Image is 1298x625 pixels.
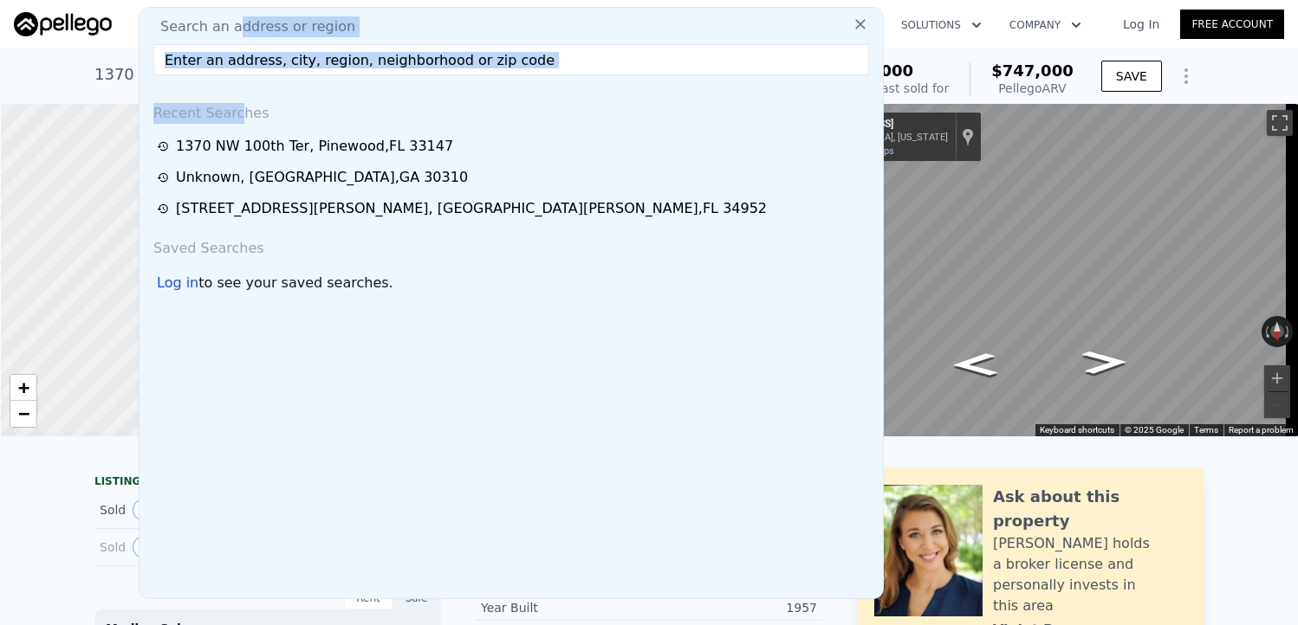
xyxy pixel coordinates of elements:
[1125,425,1184,435] span: © 2025 Google
[157,167,871,188] a: Unknown, [GEOGRAPHIC_DATA],GA 30310
[1063,345,1147,380] path: Go West, NW 100th Terrace
[157,198,871,219] a: [STREET_ADDRESS][PERSON_NAME], [GEOGRAPHIC_DATA][PERSON_NAME],FL 34952
[993,533,1186,616] div: [PERSON_NAME] holds a broker license and personally invests in this area
[649,599,817,616] div: 1957
[14,12,112,36] img: Pellego
[962,127,974,146] a: Show location on map
[176,136,453,157] div: 1370 NW 100th Ter , Pinewood , FL 33147
[1264,392,1290,418] button: Zoom out
[887,10,996,41] button: Solutions
[1180,10,1284,39] a: Free Account
[10,401,36,427] a: Zoom out
[991,80,1074,97] div: Pellego ARV
[146,224,876,266] div: Saved Searches
[146,16,355,37] span: Search an address or region
[133,536,169,558] button: View historical data
[993,485,1186,533] div: Ask about this property
[10,375,36,401] a: Zoom in
[1040,424,1114,436] button: Keyboard shortcuts
[18,377,29,398] span: +
[1267,110,1293,136] button: Toggle fullscreen view
[1169,59,1204,93] button: Show Options
[157,273,198,293] div: Log in
[996,10,1095,41] button: Company
[146,89,876,131] div: Recent Searches
[18,403,29,424] span: −
[100,536,254,558] div: Sold
[1284,316,1294,347] button: Rotate clockwise
[481,599,649,616] div: Year Built
[1229,425,1294,435] a: Report a problem
[933,347,1017,382] path: Go East, NW 100th Terrace
[176,167,468,188] div: Unknown , [GEOGRAPHIC_DATA] , GA 30310
[991,61,1074,80] span: $747,000
[153,44,869,75] input: Enter an address, city, region, neighborhood or zip code
[1194,425,1218,435] a: Terms (opens in new tab)
[198,273,393,293] span: to see your saved searches.
[1264,365,1290,391] button: Zoom in
[157,136,871,157] a: 1370 NW 100th Ter, Pinewood,FL 33147
[1270,316,1284,347] button: Reset the view
[1262,316,1271,347] button: Rotate counterclockwise
[94,474,441,492] div: LISTING & SALE HISTORY
[133,499,169,521] button: View historical data
[1102,16,1180,33] a: Log In
[94,62,412,87] div: 1370 NW 100th Ter , Pinewood , FL 33147
[100,499,254,521] div: Sold
[1101,61,1162,92] button: SAVE
[176,198,767,219] div: [STREET_ADDRESS][PERSON_NAME] , [GEOGRAPHIC_DATA][PERSON_NAME] , FL 34952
